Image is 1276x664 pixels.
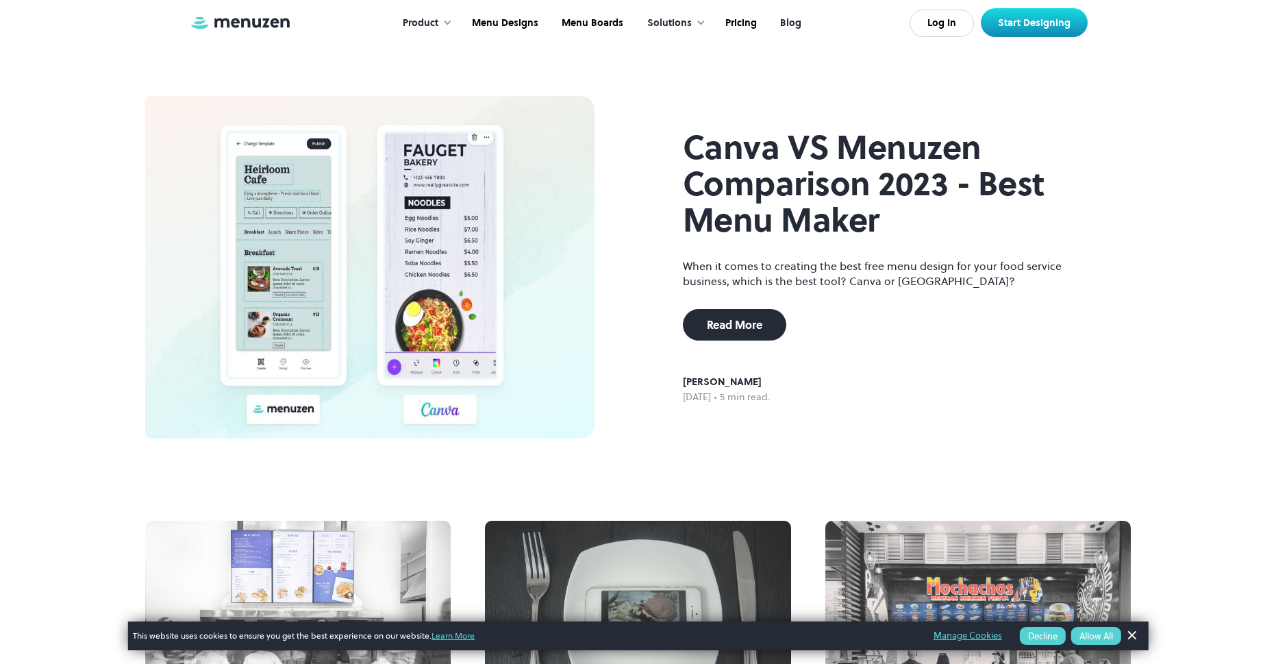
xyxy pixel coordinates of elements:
[1121,626,1142,646] a: Dismiss Banner
[389,2,459,45] div: Product
[683,375,771,390] div: [PERSON_NAME]
[767,2,812,45] a: Blog
[720,390,771,405] div: 5 min read.
[910,10,974,37] a: Log In
[549,2,634,45] a: Menu Boards
[683,130,1087,238] h1: Canva VS Menuzen Comparison 2023 - Best Menu Maker
[634,2,712,45] div: Solutions
[934,628,1002,643] a: Manage Cookies
[133,630,914,642] span: This website uses cookies to ensure you get the best experience on our website.
[683,390,711,405] div: [DATE]
[1020,627,1066,645] button: Decline
[683,258,1087,288] p: When it comes to creating the best free menu design for your food service business, which is the ...
[683,309,786,341] a: Read More
[431,630,475,641] a: Learn More
[459,2,549,45] a: Menu Designs
[1071,627,1121,645] button: Allow All
[712,2,767,45] a: Pricing
[647,16,692,31] div: Solutions
[981,8,1088,37] a: Start Designing
[707,319,762,330] div: Read More
[403,16,438,31] div: Product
